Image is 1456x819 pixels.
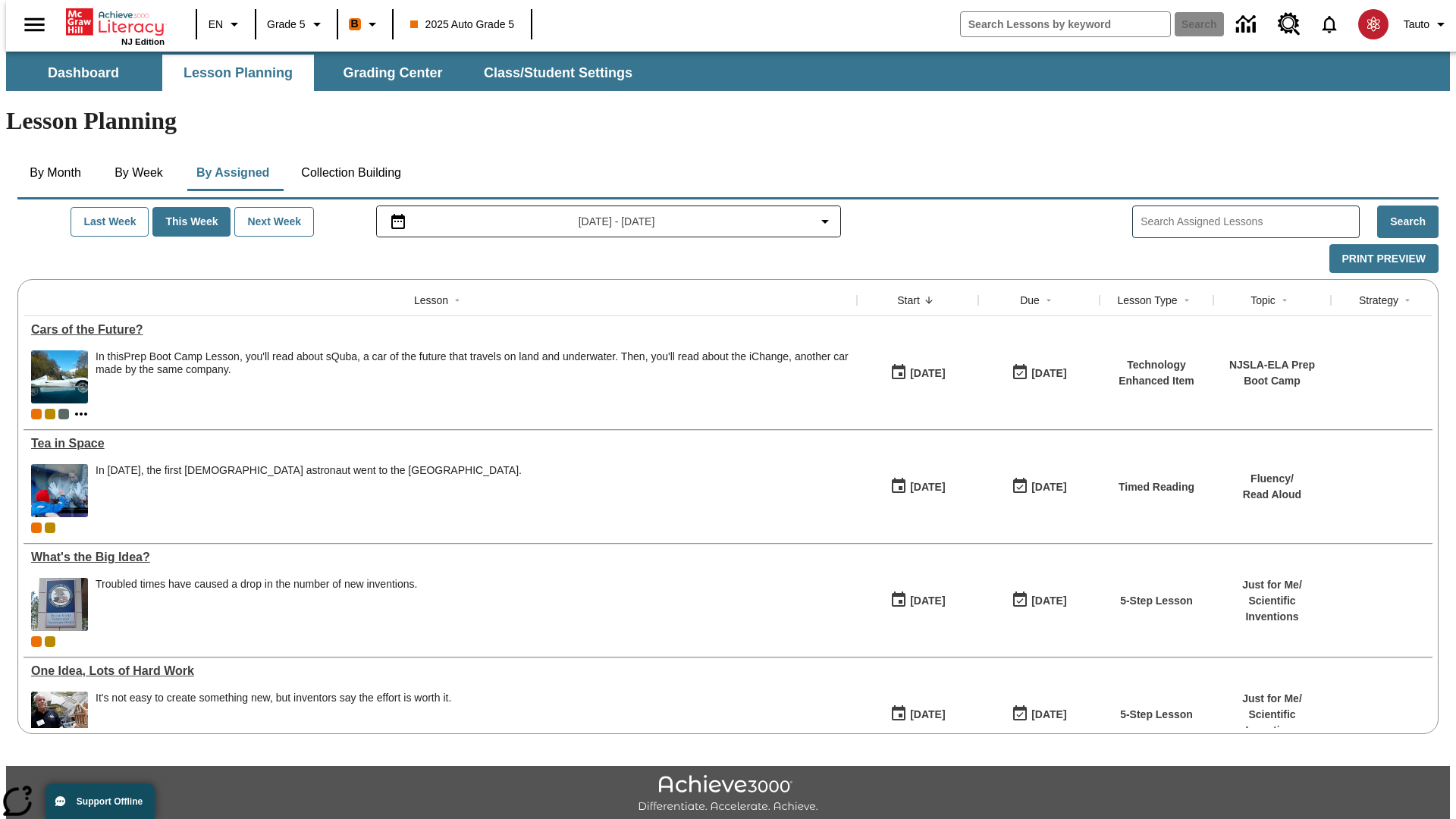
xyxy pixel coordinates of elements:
[1359,293,1398,308] div: Strategy
[31,464,88,517] img: An astronaut, the first from the United Kingdom to travel to the International Space Station, wav...
[31,551,849,564] a: What's the Big Idea?, Lessons
[1006,472,1072,501] button: 10/12/25: Last day the lesson can be accessed
[234,207,314,237] button: Next Week
[1329,244,1439,274] button: Print Preview
[1221,593,1323,625] p: Scientific Inventions
[910,478,945,497] div: [DATE]
[184,155,281,191] button: By Assigned
[267,17,306,33] span: Grade 5
[410,17,515,33] span: 2025 Auto Grade 5
[1310,5,1349,44] a: Notifications
[1398,11,1456,38] button: Profile/Settings
[885,700,950,729] button: 03/17/25: First time the lesson was available
[17,155,93,191] button: By Month
[1276,291,1294,309] button: Sort
[101,155,177,191] button: By Week
[261,11,332,38] button: Grade: Grade 5, Select a grade
[1119,479,1194,495] p: Timed Reading
[910,705,945,724] div: [DATE]
[448,291,466,309] button: Sort
[96,350,849,375] testabrev: Prep Boot Camp Lesson, you'll read about sQuba, a car of the future that travels on land and unde...
[31,323,849,337] a: Cars of the Future? , Lessons
[885,472,950,501] button: 10/06/25: First time the lesson was available
[8,55,159,91] button: Dashboard
[1243,471,1301,487] p: Fluency /
[1221,357,1323,389] p: NJSLA-ELA Prep Boot Camp
[920,291,938,309] button: Sort
[96,464,522,477] div: In [DATE], the first [DEMOGRAPHIC_DATA] astronaut went to the [GEOGRAPHIC_DATA].
[31,692,88,745] img: A man stands next to a small, wooden prototype of a home. Inventors see where there is room for i...
[1250,293,1276,308] div: Topic
[184,64,293,82] span: Lesson Planning
[96,350,849,403] div: In this Prep Boot Camp Lesson, you'll read about sQuba, a car of the future that travels on land ...
[1031,478,1066,497] div: [DATE]
[96,578,417,631] div: Troubled times have caused a drop in the number of new inventions.
[1120,707,1193,723] p: 5-Step Lesson
[12,2,57,47] button: Open side menu
[66,5,165,46] div: Home
[31,350,88,403] img: High-tech automobile treading water.
[31,323,849,337] div: Cars of the Future?
[72,405,90,423] button: Show more classes
[885,586,950,615] button: 04/07/25: First time the lesson was available
[1120,593,1193,609] p: 5-Step Lesson
[343,64,442,82] span: Grading Center
[45,522,55,533] div: New 2025 class
[317,55,469,91] button: Grading Center
[209,17,223,33] span: EN
[897,293,920,308] div: Start
[31,664,849,678] div: One Idea, Lots of Hard Work
[1006,700,1072,729] button: 03/23/26: Last day the lesson can be accessed
[1020,293,1040,308] div: Due
[885,359,950,388] button: 10/09/25: First time the lesson was available
[6,52,1450,91] div: SubNavbar
[910,591,945,610] div: [DATE]
[351,14,359,33] span: B
[31,437,849,450] a: Tea in Space, Lessons
[96,464,522,517] div: In December 2015, the first British astronaut went to the International Space Station.
[45,409,55,419] div: New 2025 class
[77,796,143,807] span: Support Offline
[1221,691,1323,707] p: Just for Me /
[31,437,849,450] div: Tea in Space
[31,636,42,647] div: Current Class
[1006,359,1072,388] button: 08/01/26: Last day the lesson can be accessed
[71,207,149,237] button: Last Week
[31,578,88,631] img: A large sign near a building says U.S. Patent and Trademark Office. A troubled economy can make i...
[1107,357,1206,389] p: Technology Enhanced Item
[45,636,55,647] div: New 2025 class
[961,12,1170,36] input: search field
[31,551,849,564] div: What's the Big Idea?
[816,212,834,231] svg: Collapse Date Range Filter
[910,364,945,383] div: [DATE]
[1377,206,1439,238] button: Search
[96,692,451,745] div: It's not easy to create something new, but inventors say the effort is worth it.
[579,214,655,230] span: [DATE] - [DATE]
[96,692,451,704] div: It's not easy to create something new, but inventors say the effort is worth it.
[1398,291,1417,309] button: Sort
[121,37,165,46] span: NJ Edition
[6,107,1450,135] h1: Lesson Planning
[1031,364,1066,383] div: [DATE]
[152,207,231,237] button: This Week
[96,578,417,591] div: Troubled times have caused a drop in the number of new inventions.
[31,409,42,419] div: Current Class
[45,784,155,819] button: Support Offline
[162,55,314,91] button: Lesson Planning
[289,155,413,191] button: Collection Building
[58,409,69,419] span: OL 2025 Auto Grade 6
[1031,705,1066,724] div: [DATE]
[31,522,42,533] div: Current Class
[31,664,849,678] a: One Idea, Lots of Hard Work, Lessons
[484,64,632,82] span: Class/Student Settings
[1141,211,1359,233] input: Search Assigned Lessons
